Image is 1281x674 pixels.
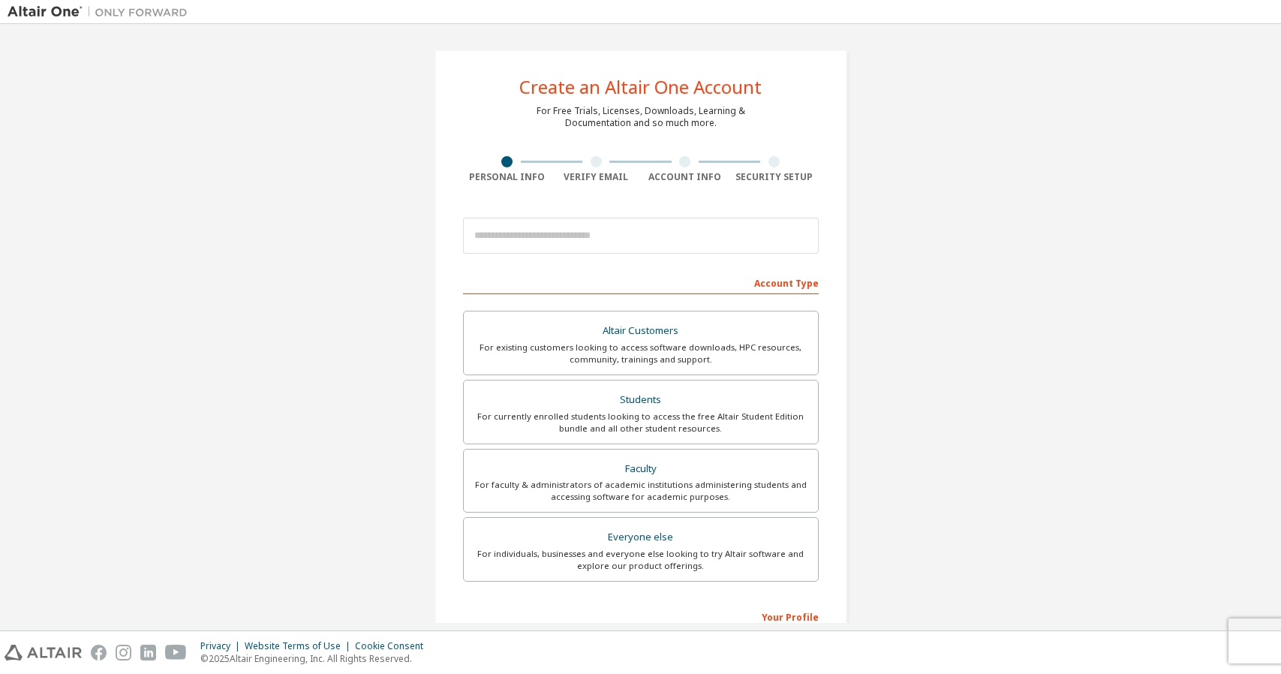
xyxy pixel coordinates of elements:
[463,270,819,294] div: Account Type
[552,171,641,183] div: Verify Email
[116,645,131,660] img: instagram.svg
[473,459,809,480] div: Faculty
[537,105,745,129] div: For Free Trials, Licenses, Downloads, Learning & Documentation and so much more.
[140,645,156,660] img: linkedin.svg
[473,527,809,548] div: Everyone else
[355,640,432,652] div: Cookie Consent
[5,645,82,660] img: altair_logo.svg
[473,479,809,503] div: For faculty & administrators of academic institutions administering students and accessing softwa...
[463,171,552,183] div: Personal Info
[473,320,809,342] div: Altair Customers
[463,604,819,628] div: Your Profile
[519,78,762,96] div: Create an Altair One Account
[200,640,245,652] div: Privacy
[729,171,819,183] div: Security Setup
[200,652,432,665] p: © 2025 Altair Engineering, Inc. All Rights Reserved.
[473,390,809,411] div: Students
[641,171,730,183] div: Account Info
[473,548,809,572] div: For individuals, businesses and everyone else looking to try Altair software and explore our prod...
[91,645,107,660] img: facebook.svg
[165,645,187,660] img: youtube.svg
[473,342,809,366] div: For existing customers looking to access software downloads, HPC resources, community, trainings ...
[8,5,195,20] img: Altair One
[473,411,809,435] div: For currently enrolled students looking to access the free Altair Student Edition bundle and all ...
[245,640,355,652] div: Website Terms of Use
